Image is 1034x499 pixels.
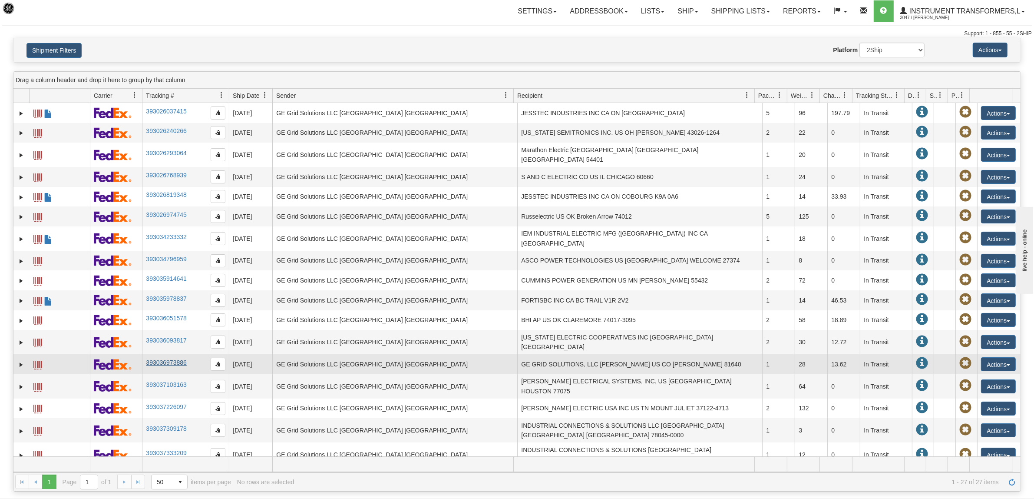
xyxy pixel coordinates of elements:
td: GE Grid Solutions LLC [GEOGRAPHIC_DATA] [GEOGRAPHIC_DATA] [272,354,517,374]
td: [DATE] [229,442,272,467]
a: Ship [671,0,704,22]
td: 8 [795,251,827,271]
a: Label [33,209,42,223]
td: [PERSON_NAME] ELECTRICAL SYSTEMS, INC. US [GEOGRAPHIC_DATA] HOUSTON 77075 [517,374,762,399]
a: Instrument Transformers,L 3047 / [PERSON_NAME] [894,0,1031,22]
a: 393026037415 [146,108,186,115]
button: Copy to clipboard [211,190,225,203]
button: Copy to clipboard [211,106,225,120]
td: In Transit [860,187,912,207]
span: Delivery Status [908,91,915,100]
td: 96 [795,103,827,123]
td: FORTISBC INC CA BC TRAIL V1R 2V2 [517,290,762,310]
img: 2 - FedEx Express® [94,150,132,160]
a: Label [33,231,42,245]
td: 1 [762,251,795,271]
button: Actions [981,148,1016,162]
td: [DATE] [229,187,272,207]
a: Expand [17,109,26,118]
button: Actions [981,335,1016,349]
a: Expand [17,129,26,137]
td: GE Grid Solutions LLC [GEOGRAPHIC_DATA] [GEOGRAPHIC_DATA] [272,143,517,167]
a: Label [33,335,42,349]
img: 2 - FedEx Express® [94,359,132,370]
div: grid grouping header [13,72,1021,89]
a: Label [33,401,42,415]
button: Copy to clipboard [211,170,225,183]
span: Instrument Transformers,L [907,7,1021,15]
span: In Transit [916,170,928,182]
td: 12 [795,442,827,467]
td: [DATE] [229,103,272,123]
a: Expand [17,383,26,391]
td: 0 [827,206,860,226]
a: 393037309178 [146,425,186,432]
a: Recipient filter column settings [740,88,754,103]
span: Pickup Not Assigned [959,106,971,118]
td: 0 [827,270,860,290]
a: Expand [17,173,26,182]
button: Actions [981,273,1016,287]
a: 393037333209 [146,449,186,456]
button: Actions [981,126,1016,140]
a: Label [33,189,42,203]
td: 1 [762,418,795,442]
td: 1 [762,374,795,399]
a: Shipping lists [705,0,776,22]
span: Ship Date [233,91,259,100]
td: 0 [827,251,860,271]
button: Copy to clipboard [211,313,225,326]
a: Pickup Status filter column settings [955,88,969,103]
a: Lists [634,0,671,22]
span: Pickup Not Assigned [959,148,971,160]
img: 2 - FedEx Express® [94,449,132,460]
a: Commercial Invoice [44,106,53,120]
a: 393026974745 [146,211,186,218]
span: Pickup Not Assigned [959,170,971,182]
td: 2 [762,310,795,330]
span: In Transit [916,106,928,118]
td: In Transit [860,206,912,226]
td: GE Grid Solutions LLC [GEOGRAPHIC_DATA] [GEOGRAPHIC_DATA] [272,167,517,187]
td: 5 [762,103,795,123]
a: Sender filter column settings [499,88,513,103]
iframe: chat widget [1014,205,1033,294]
button: Copy to clipboard [211,232,225,245]
a: Expand [17,151,26,160]
td: 2 [762,330,795,354]
button: Actions [981,170,1016,184]
td: In Transit [860,310,912,330]
div: Support: 1 - 855 - 55 - 2SHIP [2,30,1032,37]
a: 393026768939 [146,172,186,179]
td: GE Grid Solutions LLC [GEOGRAPHIC_DATA] [GEOGRAPHIC_DATA] [272,123,517,143]
td: In Transit [860,270,912,290]
img: 2 - FedEx Express® [94,275,132,286]
td: GE Grid Solutions LLC [GEOGRAPHIC_DATA] [GEOGRAPHIC_DATA] [272,270,517,290]
span: Pickup Not Assigned [959,254,971,266]
span: In Transit [916,336,928,348]
a: Settings [511,0,563,22]
button: Shipment Filters [26,43,82,58]
a: 393026293064 [146,150,186,156]
a: Label [33,106,42,120]
span: Pickup Not Assigned [959,232,971,244]
span: In Transit [916,274,928,286]
td: INDUSTRIAL CONNECTIONS & SOLUTIONS [GEOGRAPHIC_DATA] [GEOGRAPHIC_DATA] [GEOGRAPHIC_DATA] 78045-0000 [517,442,762,467]
img: 2 - FedEx Express® [94,127,132,138]
a: Expand [17,193,26,202]
button: Actions [981,402,1016,416]
a: Tracking # filter column settings [214,88,229,103]
td: 0 [827,226,860,251]
span: Recipient [517,91,542,100]
button: Copy to clipboard [211,336,225,349]
td: 13.62 [827,354,860,374]
span: In Transit [916,210,928,222]
td: BHI AP US OK CLAREMORE 74017-3095 [517,310,762,330]
td: 64 [795,374,827,399]
button: Actions [981,293,1016,307]
td: JESSTEC INDUSTRIES INC CA ON [GEOGRAPHIC_DATA] [517,103,762,123]
div: live help - online [7,7,80,14]
span: 3047 / [PERSON_NAME] [900,13,965,22]
span: Carrier [94,91,112,100]
td: 0 [827,167,860,187]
